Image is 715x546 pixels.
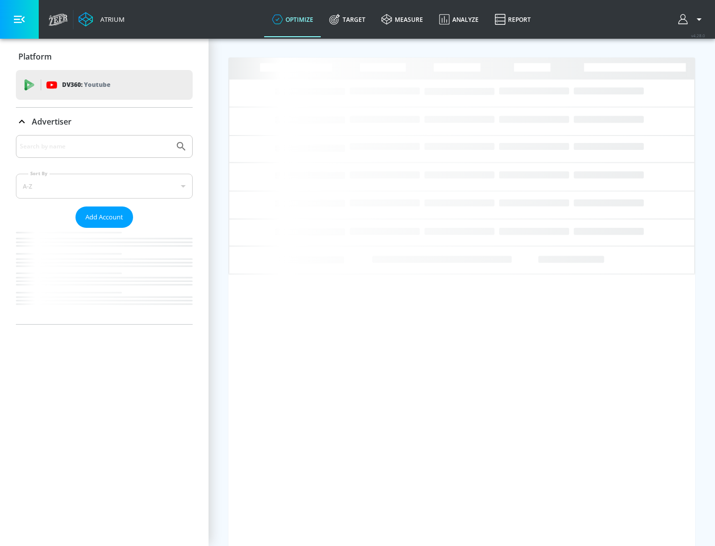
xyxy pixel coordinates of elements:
input: Search by name [20,140,170,153]
div: Atrium [96,15,125,24]
div: Advertiser [16,135,193,324]
div: Platform [16,43,193,70]
a: Target [321,1,373,37]
a: Analyze [431,1,487,37]
span: v 4.28.0 [691,33,705,38]
label: Sort By [28,170,50,177]
a: measure [373,1,431,37]
div: Advertiser [16,108,193,136]
p: Advertiser [32,116,71,127]
div: DV360: Youtube [16,70,193,100]
a: optimize [264,1,321,37]
p: Platform [18,51,52,62]
nav: list of Advertiser [16,228,193,324]
p: Youtube [84,79,110,90]
button: Add Account [75,206,133,228]
div: A-Z [16,174,193,199]
a: Atrium [78,12,125,27]
p: DV360: [62,79,110,90]
a: Report [487,1,539,37]
span: Add Account [85,211,123,223]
